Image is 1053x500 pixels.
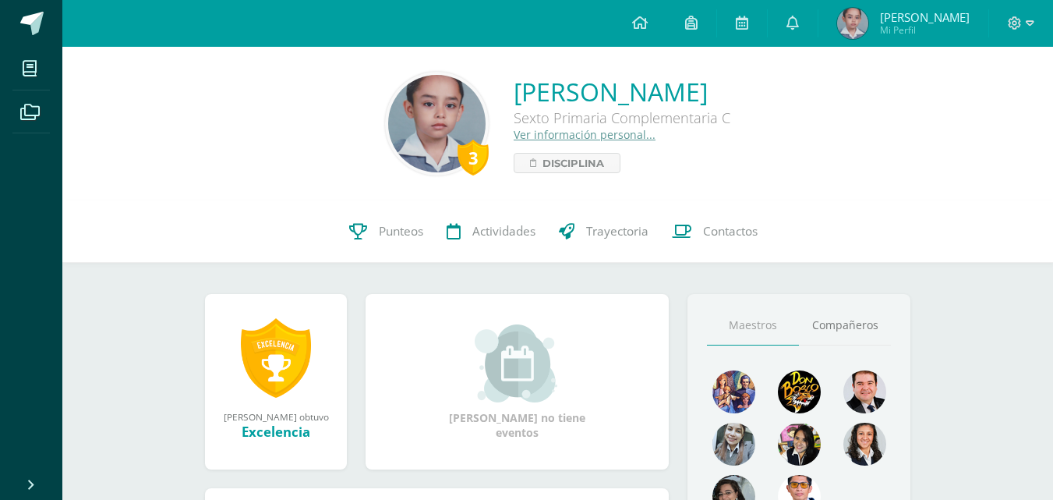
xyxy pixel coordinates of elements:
[440,324,595,440] div: [PERSON_NAME] no tiene eventos
[435,200,547,263] a: Actividades
[337,200,435,263] a: Punteos
[712,371,755,413] img: 88256b496371d55dc06d1c3f8a5004f4.png
[843,423,886,466] img: 7e15a45bc4439684581270cc35259faa.png
[542,154,604,172] span: Disciplina
[388,75,486,172] img: 69283fd99713f35abadeb6dd818e9d25.png
[586,223,648,239] span: Trayectoria
[880,23,970,37] span: Mi Perfil
[712,423,755,466] img: 45bd7986b8947ad7e5894cbc9b781108.png
[221,423,331,441] div: Excelencia
[547,200,660,263] a: Trayectoria
[475,324,560,402] img: event_small.png
[837,8,868,39] img: bf08deebb9cb0532961245b119bd1cea.png
[778,423,821,466] img: ddcb7e3f3dd5693f9a3e043a79a89297.png
[514,153,620,173] a: Disciplina
[660,200,769,263] a: Contactos
[221,410,331,423] div: [PERSON_NAME] obtuvo
[514,127,655,142] a: Ver información personal...
[514,75,730,108] a: [PERSON_NAME]
[703,223,758,239] span: Contactos
[514,108,730,127] div: Sexto Primaria Complementaria C
[458,140,489,176] div: 3
[707,306,799,346] a: Maestros
[472,223,535,239] span: Actividades
[379,223,423,239] span: Punteos
[843,371,886,413] img: 79570d67cb4e5015f1d97fde0ec62c05.png
[880,9,970,25] span: [PERSON_NAME]
[778,371,821,413] img: 29fc2a48271e3f3676cb2cb292ff2552.png
[799,306,891,346] a: Compañeros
